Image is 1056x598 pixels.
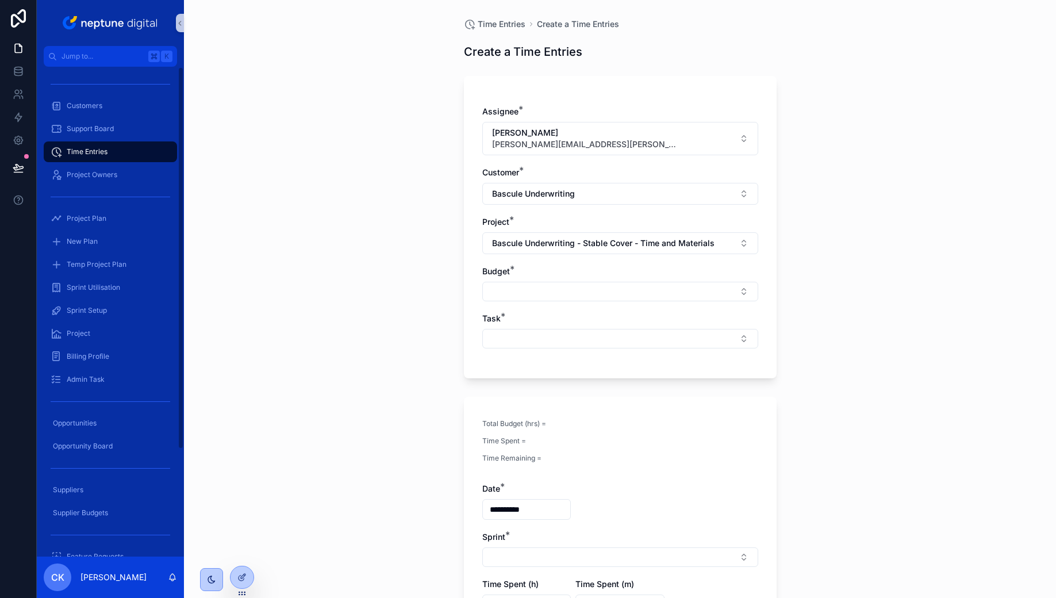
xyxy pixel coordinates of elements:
img: App logo [60,14,161,32]
span: Billing Profile [67,352,109,361]
button: Select Button [482,329,758,348]
a: Time Entries [464,18,525,30]
a: Sprint Setup [44,300,177,321]
span: Opportunities [53,419,97,428]
span: Temp Project Plan [67,260,126,269]
a: Feature Requests [44,546,177,567]
a: Opportunity Board [44,436,177,457]
a: Project Owners [44,164,177,185]
span: New Plan [67,237,98,246]
span: Support Board [67,124,114,133]
button: Jump to...K [44,46,177,67]
span: Assignee [482,106,519,116]
a: Opportunities [44,413,177,434]
span: K [162,52,171,61]
a: Admin Task [44,369,177,390]
a: New Plan [44,231,177,252]
a: Project Plan [44,208,177,229]
span: Suppliers [53,485,83,494]
span: Project Owners [67,170,117,179]
span: Project Plan [67,214,106,223]
span: Budget [482,266,510,276]
span: Project [67,329,90,338]
span: Date [482,484,500,493]
span: Time Entries [478,18,525,30]
a: Billing Profile [44,346,177,367]
a: Suppliers [44,480,177,500]
span: Time Spent (m) [575,579,634,589]
span: [PERSON_NAME][EMAIL_ADDRESS][PERSON_NAME][DOMAIN_NAME] [492,139,676,150]
span: Supplier Budgets [53,508,108,517]
span: Customers [67,101,102,110]
span: Sprint Setup [67,306,107,315]
a: Temp Project Plan [44,254,177,275]
a: Sprint Utilisation [44,277,177,298]
span: Customer [482,167,519,177]
button: Select Button [482,282,758,301]
span: CK [51,570,64,584]
div: scrollable content [37,67,184,557]
h1: Create a Time Entries [464,44,582,60]
span: Project [482,217,509,227]
span: Sprint [482,532,505,542]
span: Feature Requests [67,552,124,561]
span: Task [482,313,501,323]
a: Project [44,323,177,344]
span: Time Spent (h) [482,579,539,589]
a: Supplier Budgets [44,503,177,523]
span: Jump to... [62,52,144,61]
p: Total Budget (hrs) = [482,419,546,429]
span: Admin Task [67,375,105,384]
a: Create a Time Entries [537,18,619,30]
span: Sprint Utilisation [67,283,120,292]
span: Bascule Underwriting [492,188,575,200]
button: Select Button [482,232,758,254]
p: Time Spent = [482,436,546,446]
span: Time Entries [67,147,107,156]
button: Select Button [482,183,758,205]
span: Bascule Underwriting - Stable Cover - Time and Materials [492,237,715,249]
button: Select Button [482,122,758,155]
span: [PERSON_NAME] [492,127,676,139]
p: Time Remaining = [482,453,546,463]
button: Select Button [482,547,758,567]
a: Support Board [44,118,177,139]
a: Customers [44,95,177,116]
p: [PERSON_NAME] [80,572,147,583]
a: Time Entries [44,141,177,162]
span: Opportunity Board [53,442,113,451]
